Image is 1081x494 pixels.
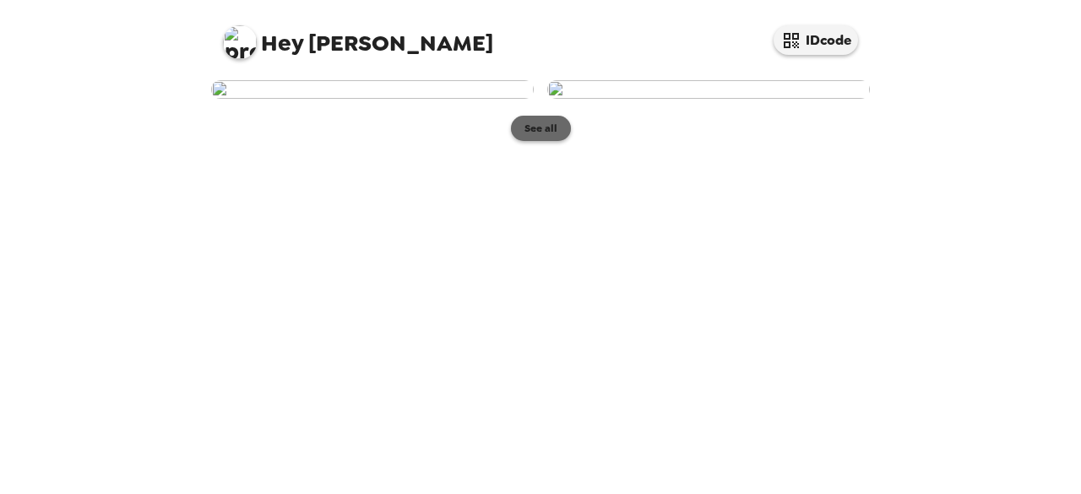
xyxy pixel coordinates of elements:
img: profile pic [223,25,257,59]
button: IDcode [774,25,858,55]
img: user-271889 [211,80,534,99]
button: See all [511,116,571,141]
span: [PERSON_NAME] [223,17,493,55]
img: user-271888 [547,80,870,99]
span: Hey [261,28,303,58]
